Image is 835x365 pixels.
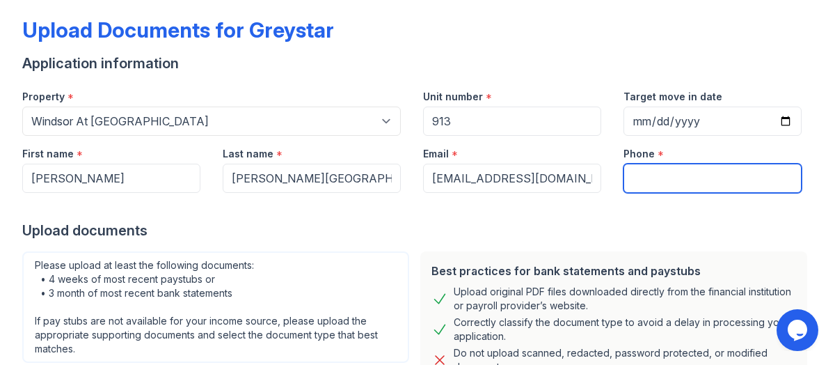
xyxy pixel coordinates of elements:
[454,316,796,343] div: Correctly classify the document type to avoid a delay in processing your application.
[777,309,821,351] iframe: chat widget
[22,147,74,161] label: First name
[22,221,813,240] div: Upload documents
[431,263,796,279] div: Best practices for bank statements and paystubs
[22,251,409,363] div: Please upload at least the following documents: • 4 weeks of most recent paystubs or • 3 month of...
[454,285,796,313] div: Upload original PDF files downloaded directly from the financial institution or payroll provider’...
[423,147,449,161] label: Email
[623,147,655,161] label: Phone
[22,90,65,104] label: Property
[223,147,273,161] label: Last name
[423,90,483,104] label: Unit number
[22,17,334,42] div: Upload Documents for Greystar
[22,54,813,73] div: Application information
[623,90,722,104] label: Target move in date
